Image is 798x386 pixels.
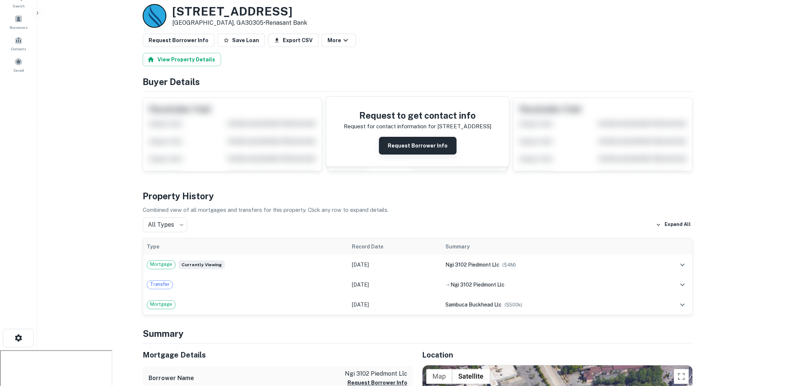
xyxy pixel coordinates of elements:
button: Export CSV [268,34,319,47]
button: expand row [676,298,689,311]
h4: Buyer Details [143,75,693,88]
span: ngi 3102 piedmont llc [450,282,504,288]
p: [GEOGRAPHIC_DATA], GA30305 • [172,18,307,27]
th: Summary [441,238,644,255]
p: ngi 3102 piedmont llc [345,369,407,378]
td: [DATE] [348,295,441,315]
span: ($ 500k ) [504,302,522,308]
div: → [445,281,640,289]
h4: Summary [143,327,693,340]
p: Request for contact information for [344,122,436,131]
span: Currently viewing [179,260,225,269]
button: Toggle fullscreen view [674,369,689,384]
iframe: Chat Widget [761,327,798,362]
span: sambuca buckhead llc [445,302,501,308]
h4: Property History [143,189,693,203]
button: Request Borrower Info [379,137,456,155]
a: Contacts [2,33,35,53]
span: Transfer [147,281,173,288]
button: Expand All [654,219,693,230]
div: All Types [143,217,187,232]
p: Combined view of all mortgages and transfers for this property. Click any row to expand details. [143,206,693,214]
h4: Request to get contact info [344,109,491,122]
span: Mortgage [147,301,175,308]
h6: Borrower Name [149,374,194,383]
button: expand row [676,278,689,291]
span: ($ 4M ) [502,262,516,268]
button: Save Loan [217,34,265,47]
span: Contacts [11,46,26,52]
span: Search [13,3,25,9]
td: [DATE] [348,275,441,295]
button: Request Borrower Info [143,34,214,47]
p: [STREET_ADDRESS] [437,122,491,131]
a: Saved [2,55,35,75]
th: Type [143,238,348,255]
td: [DATE] [348,255,441,275]
button: Show satellite imagery [452,369,490,384]
th: Record Date [348,238,441,255]
h5: Mortgage Details [143,349,413,360]
button: More [322,34,356,47]
span: ngi 3102 piedmont llc [445,262,499,268]
span: Mortgage [147,261,175,268]
button: Show street map [426,369,452,384]
button: View Property Details [143,53,221,66]
span: Borrowers [10,24,27,30]
a: Borrowers [2,12,35,32]
h5: Location [422,349,693,360]
button: expand row [676,258,689,271]
a: Renasant Bank [265,19,307,26]
span: Saved [13,67,24,73]
h3: [STREET_ADDRESS] [172,4,307,18]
